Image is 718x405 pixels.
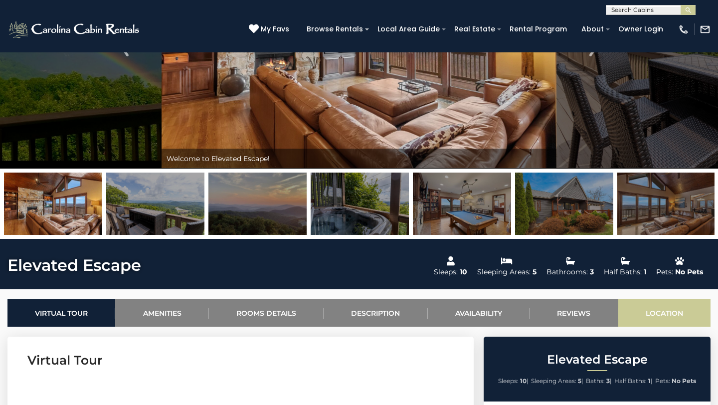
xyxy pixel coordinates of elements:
strong: No Pets [672,377,696,385]
span: Half Baths: [614,377,647,385]
a: Virtual Tour [7,299,115,327]
a: Rooms Details [209,299,324,327]
a: Local Area Guide [372,21,445,37]
strong: 5 [578,377,581,385]
strong: 10 [520,377,527,385]
img: 163278205 [208,173,307,235]
a: Browse Rentals [302,21,368,37]
li: | [614,375,653,388]
a: About [576,21,609,37]
span: Pets: [655,377,670,385]
span: My Favs [261,24,289,34]
a: Owner Login [613,21,668,37]
a: Amenities [115,299,208,327]
img: 165505186 [413,173,511,235]
img: 165505172 [515,173,613,235]
span: Sleeps: [498,377,519,385]
img: phone-regular-white.png [678,24,689,35]
span: Baths: [586,377,605,385]
img: 165505180 [4,173,102,235]
a: Description [324,299,427,327]
img: 163278206 [311,173,409,235]
h2: Elevated Escape [486,353,708,366]
a: My Favs [249,24,292,35]
strong: 3 [606,377,610,385]
a: Availability [428,299,530,327]
a: Real Estate [449,21,500,37]
a: Location [618,299,711,327]
li: | [498,375,529,388]
img: mail-regular-white.png [700,24,711,35]
li: | [586,375,612,388]
li: | [531,375,583,388]
img: 165505178 [617,173,716,235]
strong: 1 [648,377,651,385]
span: Sleeping Areas: [531,377,576,385]
a: Rental Program [505,21,572,37]
img: 163278204 [106,173,204,235]
div: Welcome to Elevated Escape! [162,149,556,169]
h3: Virtual Tour [27,352,454,369]
img: White-1-2.png [7,19,142,39]
a: Reviews [530,299,618,327]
